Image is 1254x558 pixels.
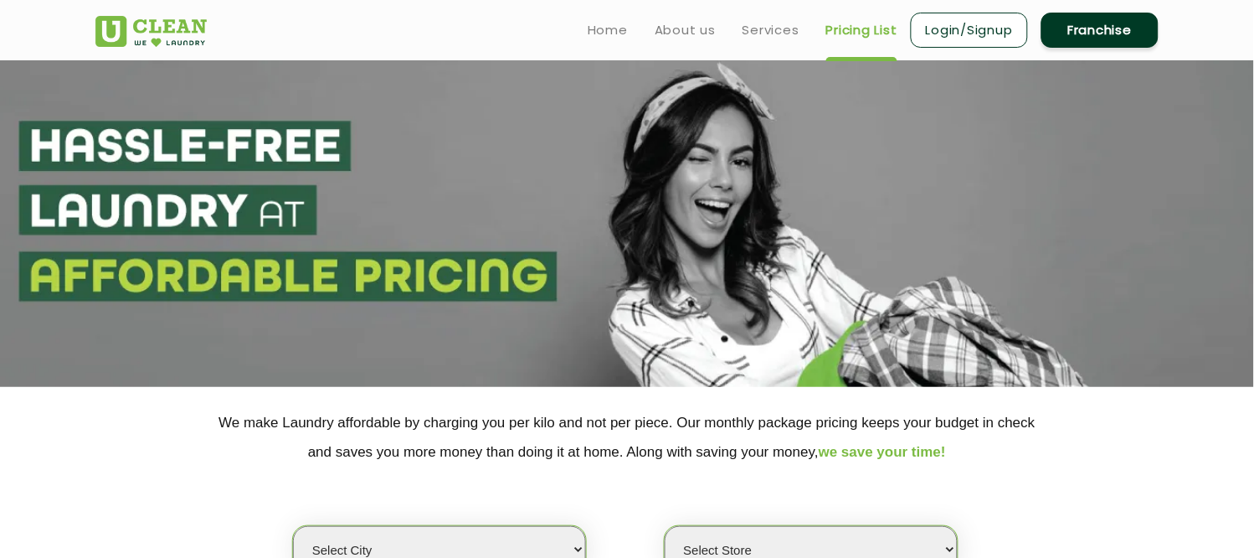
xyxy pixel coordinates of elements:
img: UClean Laundry and Dry Cleaning [95,16,207,47]
a: About us [655,20,716,40]
p: We make Laundry affordable by charging you per kilo and not per piece. Our monthly package pricin... [95,408,1159,467]
a: Pricing List [826,20,897,40]
span: we save your time! [819,444,946,460]
a: Franchise [1041,13,1159,48]
a: Login/Signup [911,13,1028,48]
a: Services [743,20,799,40]
a: Home [588,20,628,40]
